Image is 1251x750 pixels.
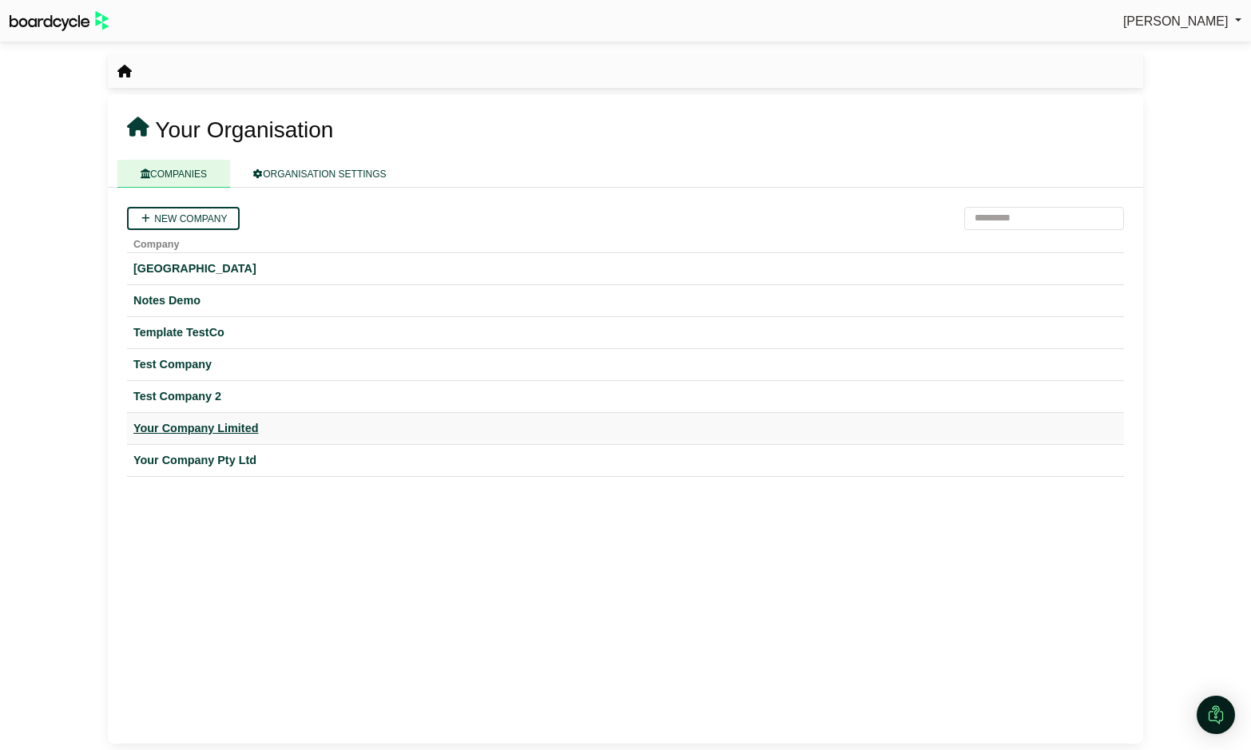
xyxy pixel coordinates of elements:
a: Your Company Limited [133,419,1118,438]
a: [GEOGRAPHIC_DATA] [133,260,1118,278]
span: [PERSON_NAME] [1123,14,1229,28]
a: Test Company [133,355,1118,374]
img: BoardcycleBlackGreen-aaafeed430059cb809a45853b8cf6d952af9d84e6e89e1f1685b34bfd5cb7d64.svg [10,11,109,31]
a: Notes Demo [133,292,1118,310]
span: Your Organisation [155,117,333,142]
div: Open Intercom Messenger [1197,696,1235,734]
a: COMPANIES [117,160,230,188]
nav: breadcrumb [117,62,132,82]
a: ORGANISATION SETTINGS [230,160,409,188]
a: Template TestCo [133,323,1118,342]
a: Your Company Pty Ltd [133,451,1118,470]
a: [PERSON_NAME] [1123,11,1241,32]
a: New company [127,207,240,230]
th: Company [127,230,1124,253]
a: Test Company 2 [133,387,1118,406]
